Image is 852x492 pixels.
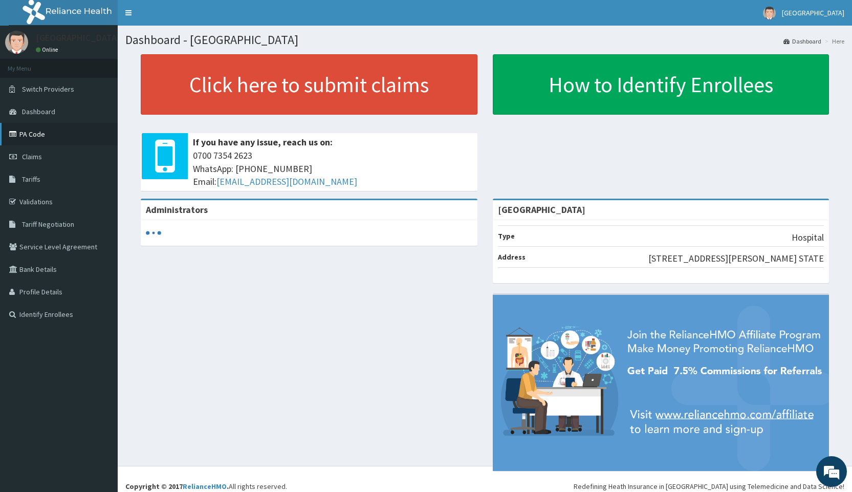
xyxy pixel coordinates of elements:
[782,8,844,17] span: [GEOGRAPHIC_DATA]
[36,33,120,42] p: [GEOGRAPHIC_DATA]
[792,231,824,244] p: Hospital
[125,482,229,491] strong: Copyright © 2017 .
[493,295,829,471] img: provider-team-banner.png
[125,33,844,47] h1: Dashboard - [GEOGRAPHIC_DATA]
[5,31,28,54] img: User Image
[498,204,585,216] strong: [GEOGRAPHIC_DATA]
[493,54,829,115] a: How to Identify Enrollees
[22,107,55,116] span: Dashboard
[22,152,42,161] span: Claims
[146,225,161,241] svg: audio-loading
[648,252,824,265] p: [STREET_ADDRESS][PERSON_NAME] STATE
[22,84,74,94] span: Switch Providers
[146,204,208,216] b: Administrators
[574,481,844,491] div: Redefining Heath Insurance in [GEOGRAPHIC_DATA] using Telemedicine and Data Science!
[822,37,844,46] li: Here
[763,7,776,19] img: User Image
[498,231,515,241] b: Type
[183,482,227,491] a: RelianceHMO
[193,136,333,148] b: If you have any issue, reach us on:
[141,54,477,115] a: Click here to submit claims
[22,175,40,184] span: Tariffs
[783,37,821,46] a: Dashboard
[498,252,526,262] b: Address
[36,46,60,53] a: Online
[193,149,472,188] span: 0700 7354 2623 WhatsApp: [PHONE_NUMBER] Email:
[22,220,74,229] span: Tariff Negotiation
[216,176,357,187] a: [EMAIL_ADDRESS][DOMAIN_NAME]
